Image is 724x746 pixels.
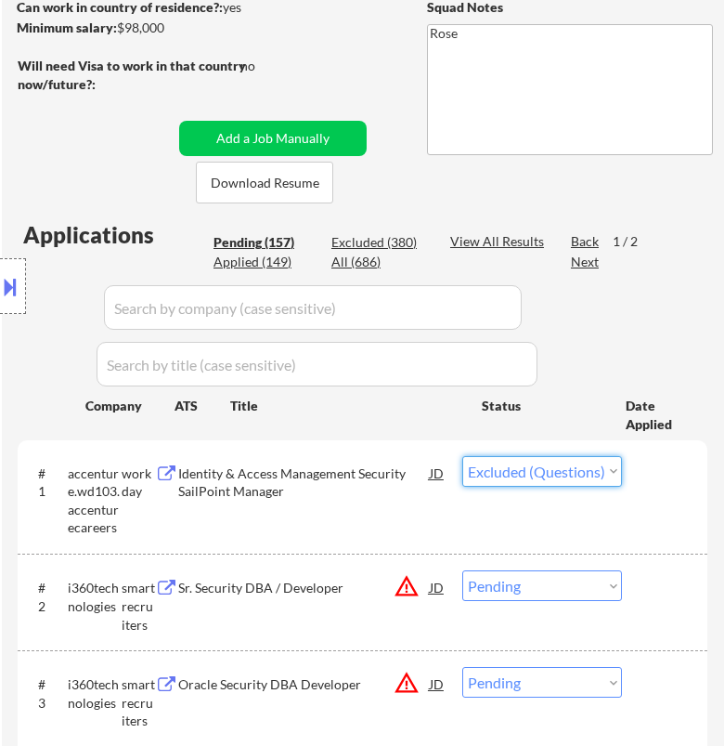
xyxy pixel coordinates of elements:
div: Identity & Access Management Security SailPoint Manager [178,465,429,501]
div: Title [230,397,464,415]
div: i360technologies [68,675,122,712]
button: warning_amber [394,670,420,696]
div: Date Applied [626,397,685,433]
button: warning_amber [394,573,420,599]
div: Next [571,253,601,271]
strong: Will need Visa to work in that country now/future?: [18,58,249,92]
div: smartrecruiters [122,579,155,634]
div: View All Results [450,232,549,251]
div: Back [571,232,601,251]
div: #3 [38,675,53,712]
div: JD [428,667,445,700]
div: Oracle Security DBA Developer [178,675,429,694]
div: $98,000 [17,19,326,37]
div: JD [428,570,445,604]
div: All (686) [331,253,424,271]
strong: Minimum salary: [17,20,117,35]
div: 1 / 2 [613,232,655,251]
div: smartrecruiters [122,675,155,730]
div: #2 [38,579,53,615]
div: #1 [38,465,53,501]
div: Status [482,388,599,422]
div: i360technologies [68,579,122,615]
div: Sr. Security DBA / Developer [178,579,429,597]
div: accenture.wd103.accenturecareers [68,465,122,537]
div: no [240,57,293,75]
div: workday [122,465,155,501]
div: JD [428,456,445,490]
div: Excluded (380) [331,233,424,252]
